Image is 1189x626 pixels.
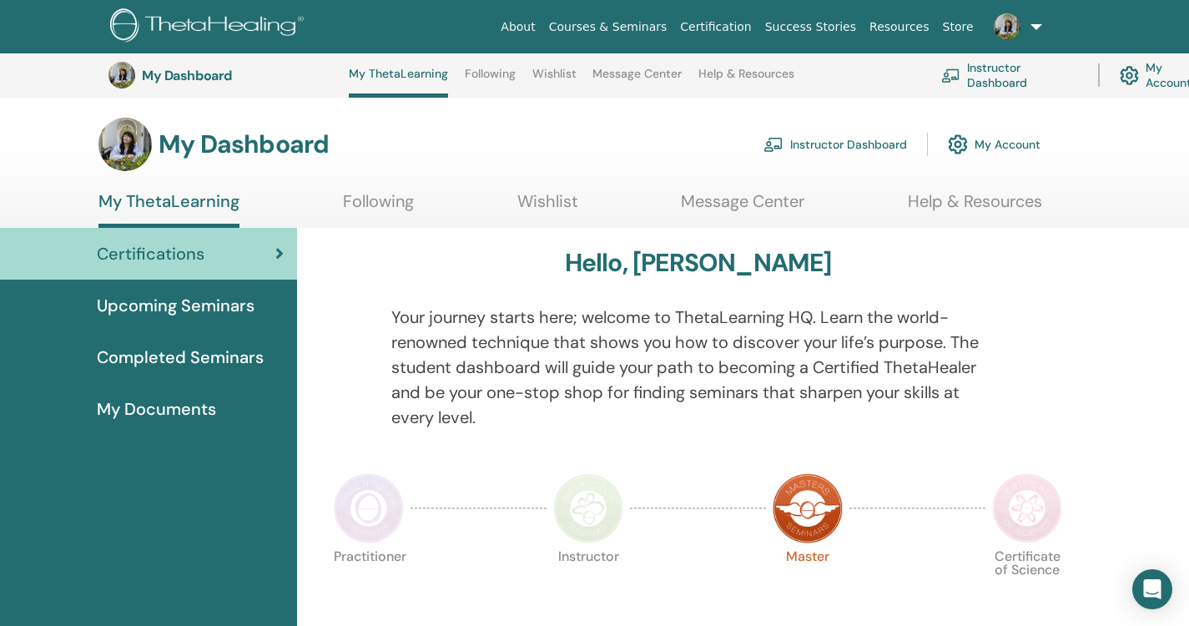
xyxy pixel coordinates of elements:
img: Master [773,473,843,543]
img: default.jpg [98,118,152,171]
a: Instructor Dashboard [763,126,907,163]
a: Following [343,191,414,224]
span: Certifications [97,241,204,266]
a: Resources [863,12,936,43]
a: My ThetaLearning [349,67,448,98]
a: Certification [673,12,758,43]
a: Instructor Dashboard [941,57,1078,93]
a: Help & Resources [908,191,1042,224]
img: chalkboard-teacher.svg [941,68,960,83]
img: Instructor [553,473,623,543]
a: Wishlist [532,67,577,93]
a: Wishlist [517,191,578,224]
img: default.jpg [994,13,1020,40]
img: Certificate of Science [992,473,1062,543]
a: Following [465,67,516,93]
p: Instructor [553,550,623,620]
p: Practitioner [334,550,404,620]
img: Practitioner [334,473,404,543]
a: Courses & Seminars [542,12,674,43]
p: Master [773,550,843,620]
h3: My Dashboard [159,129,329,159]
span: Completed Seminars [97,345,264,370]
h3: Hello, [PERSON_NAME] [565,248,832,278]
p: Your journey starts here; welcome to ThetaLearning HQ. Learn the world-renowned technique that sh... [391,305,1005,430]
span: Upcoming Seminars [97,293,254,318]
img: default.jpg [108,62,135,88]
a: About [494,12,542,43]
a: Message Center [681,191,804,224]
a: Message Center [592,67,682,93]
div: Open Intercom Messenger [1132,569,1172,609]
a: Success Stories [758,12,863,43]
span: My Documents [97,396,216,422]
img: cog.svg [1120,62,1139,89]
img: logo.png [110,8,310,46]
img: chalkboard-teacher.svg [763,137,783,152]
a: My ThetaLearning [98,191,239,228]
p: Certificate of Science [992,550,1062,620]
a: Help & Resources [698,67,794,93]
h3: My Dashboard [142,68,309,83]
img: cog.svg [948,130,968,159]
a: My Account [948,126,1040,163]
a: Store [936,12,980,43]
